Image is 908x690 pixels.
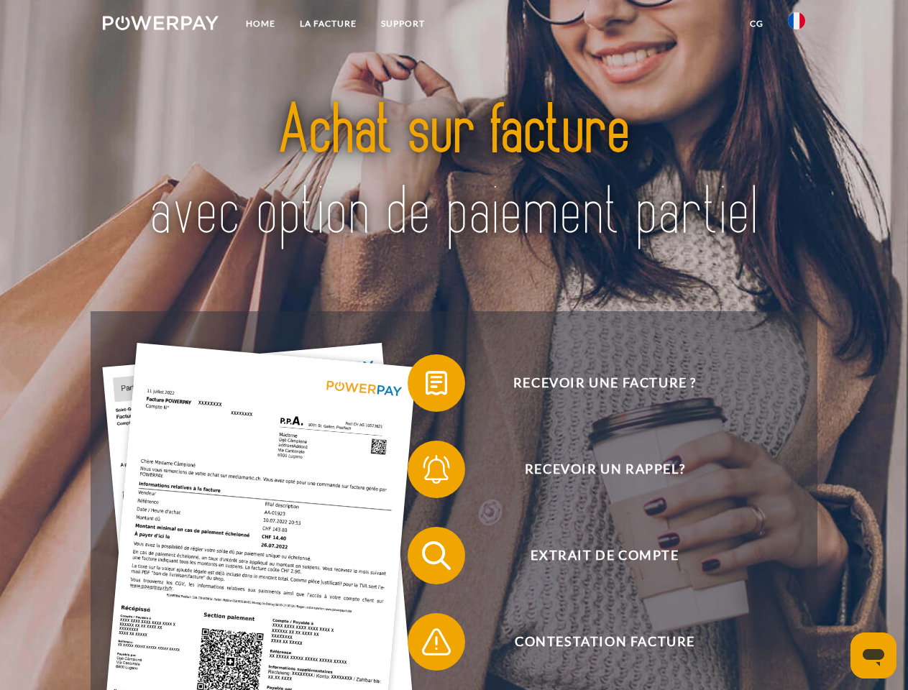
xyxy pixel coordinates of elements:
button: Extrait de compte [408,527,781,584]
img: qb_bell.svg [418,451,454,487]
img: fr [788,12,805,29]
span: Recevoir une facture ? [428,354,781,412]
a: LA FACTURE [288,11,369,37]
img: qb_search.svg [418,538,454,574]
span: Contestation Facture [428,613,781,671]
img: qb_bill.svg [418,365,454,401]
button: Recevoir un rappel? [408,441,781,498]
iframe: Bouton de lancement de la fenêtre de messagerie [850,632,896,678]
img: qb_warning.svg [418,624,454,660]
img: logo-powerpay-white.svg [103,16,219,30]
a: CG [738,11,776,37]
span: Recevoir un rappel? [428,441,781,498]
span: Extrait de compte [428,527,781,584]
a: Support [369,11,437,37]
a: Home [234,11,288,37]
button: Recevoir une facture ? [408,354,781,412]
img: title-powerpay_fr.svg [137,69,771,275]
button: Contestation Facture [408,613,781,671]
